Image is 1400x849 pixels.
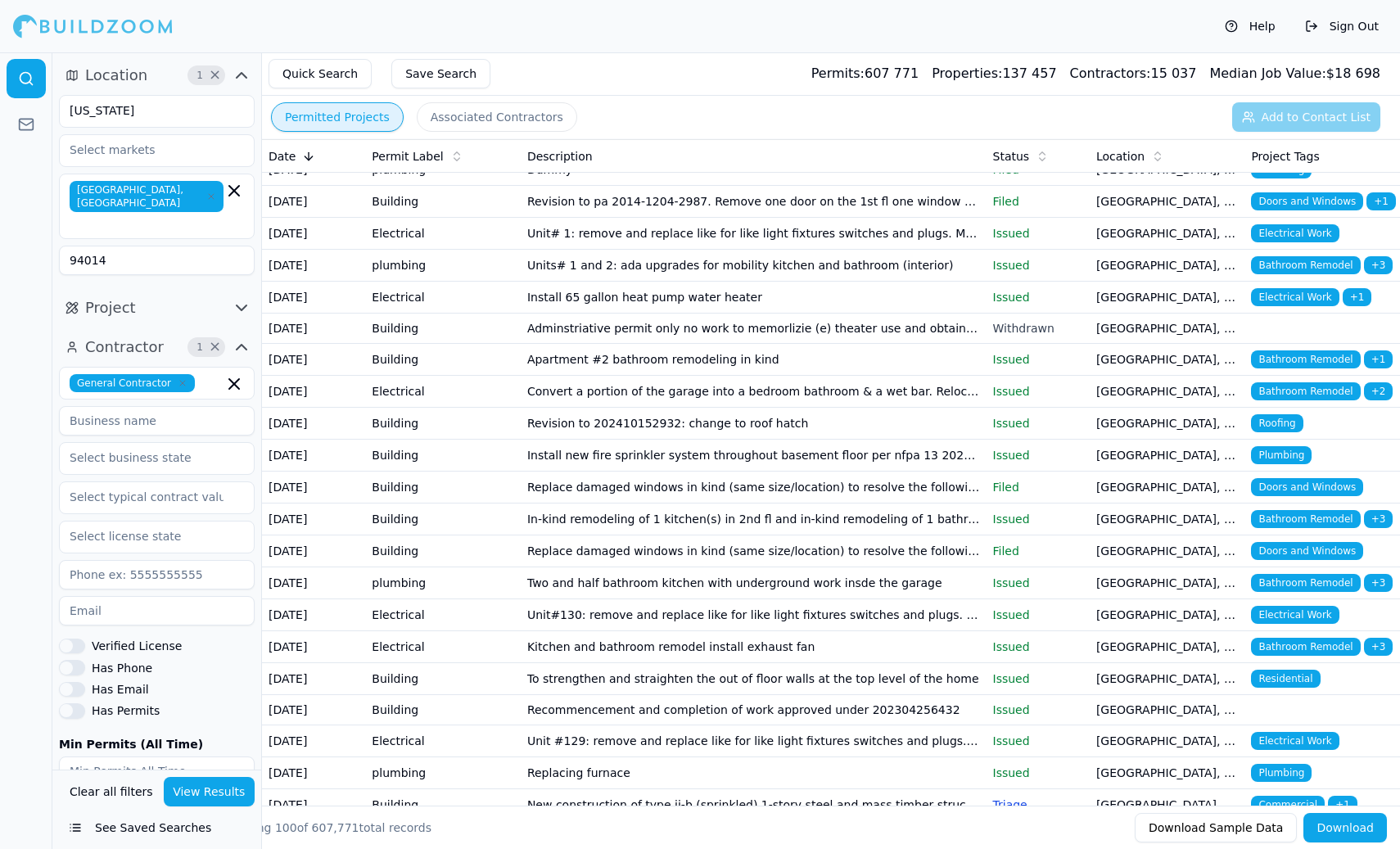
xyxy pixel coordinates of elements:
[521,504,987,535] td: In-kind remodeling of 1 kitchen(s) in 2nd fl and in-kind remodeling of 1 bathroom(s) in 2nd fl wi...
[932,64,1056,84] div: 137 457
[60,482,233,512] input: Select typical contract value
[59,813,255,842] button: See Saved Searches
[993,671,1083,687] p: Issued
[92,705,160,716] label: Has Permits
[1251,670,1320,688] span: Residential
[993,415,1083,431] p: Issued
[521,344,987,376] td: Apartment #2 bathroom remodeling in kind
[164,777,255,806] button: View Results
[59,334,255,360] button: Contractor1Clear Contractor filters
[521,663,987,695] td: To strengthen and straighten the out of floor walls at the top level of the home
[1090,789,1245,821] td: [GEOGRAPHIC_DATA], [GEOGRAPHIC_DATA]
[993,575,1083,591] p: Issued
[262,695,365,725] td: [DATE]
[521,376,987,408] td: Convert a portion of the garage into a bedroom bathroom & a wet bar. Relocate existing laundry ar...
[993,702,1083,718] p: Issued
[391,59,490,88] button: Save Search
[811,65,865,81] span: Permits:
[1328,796,1357,814] span: + 1
[262,376,365,408] td: [DATE]
[1251,414,1303,432] span: Roofing
[1251,638,1360,656] span: Bathroom Remodel
[262,408,365,440] td: [DATE]
[312,821,359,834] span: 607,771
[209,71,221,79] span: Clear Location filters
[1070,65,1151,81] span: Contractors:
[993,289,1083,305] p: Issued
[262,314,365,344] td: [DATE]
[527,148,980,165] div: Description
[1090,376,1245,408] td: [GEOGRAPHIC_DATA], [GEOGRAPHIC_DATA]
[521,282,987,314] td: Install 65 gallon heat pump water heater
[521,408,987,440] td: Revision to 202410152932: change to roof hatch
[92,662,152,674] label: Has Phone
[521,567,987,599] td: Two and half bathroom kitchen with underground work insde the garage
[65,777,157,806] button: Clear all filters
[223,820,431,836] div: Showing of total records
[365,695,521,725] td: Building
[1090,535,1245,567] td: [GEOGRAPHIC_DATA], [GEOGRAPHIC_DATA]
[521,472,987,504] td: Replace damaged windows in kind (same size/location) to resolve the following violations: 2025423...
[365,663,521,695] td: Building
[59,406,255,436] input: Business name
[521,599,987,631] td: Unit#130: remove and replace like for like light fixtures switches and plugs. No new wiring being...
[1090,567,1245,599] td: [GEOGRAPHIC_DATA], [GEOGRAPHIC_DATA]
[59,295,255,321] button: Project
[1090,282,1245,314] td: [GEOGRAPHIC_DATA], [GEOGRAPHIC_DATA]
[365,282,521,314] td: Electrical
[993,225,1083,242] p: Issued
[365,789,521,821] td: Building
[59,560,255,589] input: Phone ex: 5555555555
[993,765,1083,781] p: Issued
[1217,13,1284,39] button: Help
[417,102,577,132] button: Associated Contractors
[262,504,365,535] td: [DATE]
[60,522,233,551] input: Select license state
[59,756,255,786] input: Min Permits All Time
[365,567,521,599] td: plumbing
[262,725,365,757] td: [DATE]
[269,148,359,165] div: Date
[1251,796,1325,814] span: Commercial
[1364,256,1393,274] span: + 3
[1251,574,1360,592] span: Bathroom Remodel
[993,193,1083,210] p: Filed
[271,102,404,132] button: Permitted Projects
[365,757,521,789] td: plumbing
[1251,192,1363,210] span: Doors and Windows
[262,218,365,250] td: [DATE]
[993,148,1083,165] div: Status
[1364,350,1393,368] span: + 1
[92,684,149,695] label: Has Email
[993,511,1083,527] p: Issued
[1251,256,1360,274] span: Bathroom Remodel
[262,472,365,504] td: [DATE]
[521,440,987,472] td: Install new fire sprinkler system throughout basement floor per nfpa 13 2022 including dedicated ...
[1209,65,1325,81] span: Median Job Value:
[1090,440,1245,472] td: [GEOGRAPHIC_DATA], [GEOGRAPHIC_DATA]
[262,250,365,282] td: [DATE]
[1090,344,1245,376] td: [GEOGRAPHIC_DATA], [GEOGRAPHIC_DATA]
[1251,446,1312,464] span: Plumbing
[1364,382,1393,400] span: + 2
[993,639,1083,655] p: Issued
[372,148,514,165] div: Permit Label
[1251,350,1360,368] span: Bathroom Remodel
[521,631,987,663] td: Kitchen and bathroom remodel install exhaust fan
[262,567,365,599] td: [DATE]
[269,59,372,88] button: Quick Search
[1090,408,1245,440] td: [GEOGRAPHIC_DATA], [GEOGRAPHIC_DATA]
[85,296,136,319] span: Project
[365,535,521,567] td: Building
[1090,757,1245,789] td: [GEOGRAPHIC_DATA], [GEOGRAPHIC_DATA]
[365,440,521,472] td: Building
[365,631,521,663] td: Electrical
[1297,13,1387,39] button: Sign Out
[262,757,365,789] td: [DATE]
[1251,542,1363,560] span: Doors and Windows
[262,440,365,472] td: [DATE]
[1251,224,1339,242] span: Electrical Work
[365,344,521,376] td: Building
[1364,638,1393,656] span: + 3
[59,62,255,88] button: Location1Clear Location filters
